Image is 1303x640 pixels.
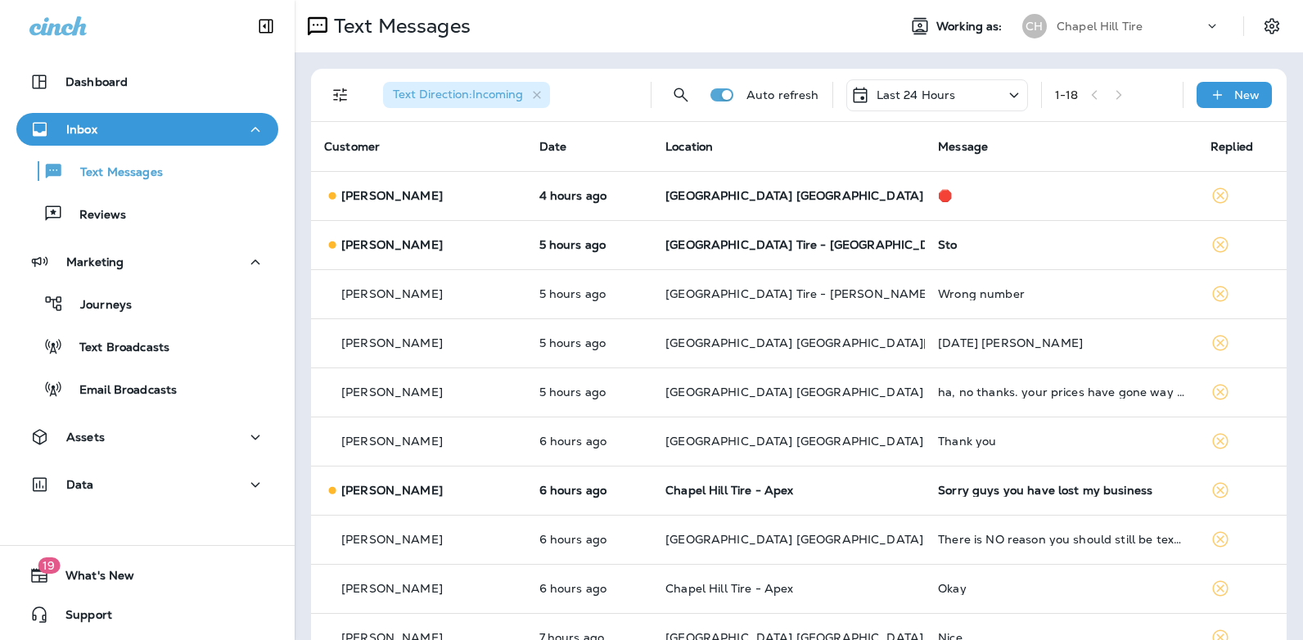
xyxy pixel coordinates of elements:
[63,340,169,356] p: Text Broadcasts
[539,189,640,202] p: Aug 28, 2025 04:27 PM
[16,286,278,321] button: Journeys
[16,372,278,406] button: Email Broadcasts
[327,14,471,38] p: Text Messages
[938,287,1184,300] div: Wrong number
[1234,88,1260,101] p: New
[16,421,278,453] button: Assets
[539,582,640,595] p: Aug 28, 2025 02:01 PM
[938,435,1184,448] div: Thank you
[1211,139,1253,154] span: Replied
[665,581,793,596] span: Chapel Hill Tire - Apex
[243,10,289,43] button: Collapse Sidebar
[16,329,278,363] button: Text Broadcasts
[938,238,1184,251] div: Sto
[665,188,923,203] span: [GEOGRAPHIC_DATA] [GEOGRAPHIC_DATA]
[938,385,1184,399] div: ha, no thanks. your prices have gone way up while service quality has declined. if I wasn't done ...
[341,582,443,595] p: [PERSON_NAME]
[16,113,278,146] button: Inbox
[383,82,550,108] div: Text Direction:Incoming
[665,532,923,547] span: [GEOGRAPHIC_DATA] [GEOGRAPHIC_DATA]
[49,608,112,628] span: Support
[66,123,97,136] p: Inbox
[938,484,1184,497] div: Sorry guys you have lost my business
[665,336,1025,350] span: [GEOGRAPHIC_DATA] [GEOGRAPHIC_DATA][PERSON_NAME]
[665,139,713,154] span: Location
[16,154,278,188] button: Text Messages
[936,20,1006,34] span: Working as:
[341,385,443,399] p: [PERSON_NAME]
[938,336,1184,349] div: Wednesday, September 3 Donna Ross
[665,434,923,448] span: [GEOGRAPHIC_DATA] [GEOGRAPHIC_DATA]
[539,385,640,399] p: Aug 28, 2025 03:00 PM
[64,165,163,181] p: Text Messages
[665,483,793,498] span: Chapel Hill Tire - Apex
[341,189,443,202] p: [PERSON_NAME]
[63,383,177,399] p: Email Broadcasts
[341,484,443,497] p: [PERSON_NAME]
[341,533,443,546] p: [PERSON_NAME]
[665,79,697,111] button: Search Messages
[16,246,278,278] button: Marketing
[665,237,957,252] span: [GEOGRAPHIC_DATA] Tire - [GEOGRAPHIC_DATA]
[341,336,443,349] p: [PERSON_NAME]
[539,287,640,300] p: Aug 28, 2025 03:17 PM
[64,298,132,313] p: Journeys
[16,196,278,231] button: Reviews
[38,557,60,574] span: 19
[665,385,1063,399] span: [GEOGRAPHIC_DATA] [GEOGRAPHIC_DATA] - [GEOGRAPHIC_DATA]
[341,435,443,448] p: [PERSON_NAME]
[938,139,988,154] span: Message
[66,430,105,444] p: Assets
[1055,88,1079,101] div: 1 - 18
[341,238,443,251] p: [PERSON_NAME]
[665,286,1058,301] span: [GEOGRAPHIC_DATA] Tire - [PERSON_NAME][GEOGRAPHIC_DATA]
[16,598,278,631] button: Support
[938,582,1184,595] div: Okay
[938,533,1184,546] div: There is NO reason you should still be texting me marketing shit
[16,65,278,98] button: Dashboard
[539,484,640,497] p: Aug 28, 2025 02:23 PM
[49,569,134,588] span: What's New
[539,139,567,154] span: Date
[393,87,523,101] span: Text Direction : Incoming
[539,533,640,546] p: Aug 28, 2025 02:08 PM
[65,75,128,88] p: Dashboard
[1257,11,1287,41] button: Settings
[1057,20,1143,33] p: Chapel Hill Tire
[324,79,357,111] button: Filters
[539,435,640,448] p: Aug 28, 2025 02:29 PM
[324,139,380,154] span: Customer
[341,287,443,300] p: [PERSON_NAME]
[63,208,126,223] p: Reviews
[539,336,640,349] p: Aug 28, 2025 03:15 PM
[16,559,278,592] button: 19What's New
[1022,14,1047,38] div: CH
[877,88,956,101] p: Last 24 Hours
[539,238,640,251] p: Aug 28, 2025 03:18 PM
[938,189,1184,202] div: 🛑
[16,468,278,501] button: Data
[746,88,819,101] p: Auto refresh
[66,255,124,268] p: Marketing
[66,478,94,491] p: Data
